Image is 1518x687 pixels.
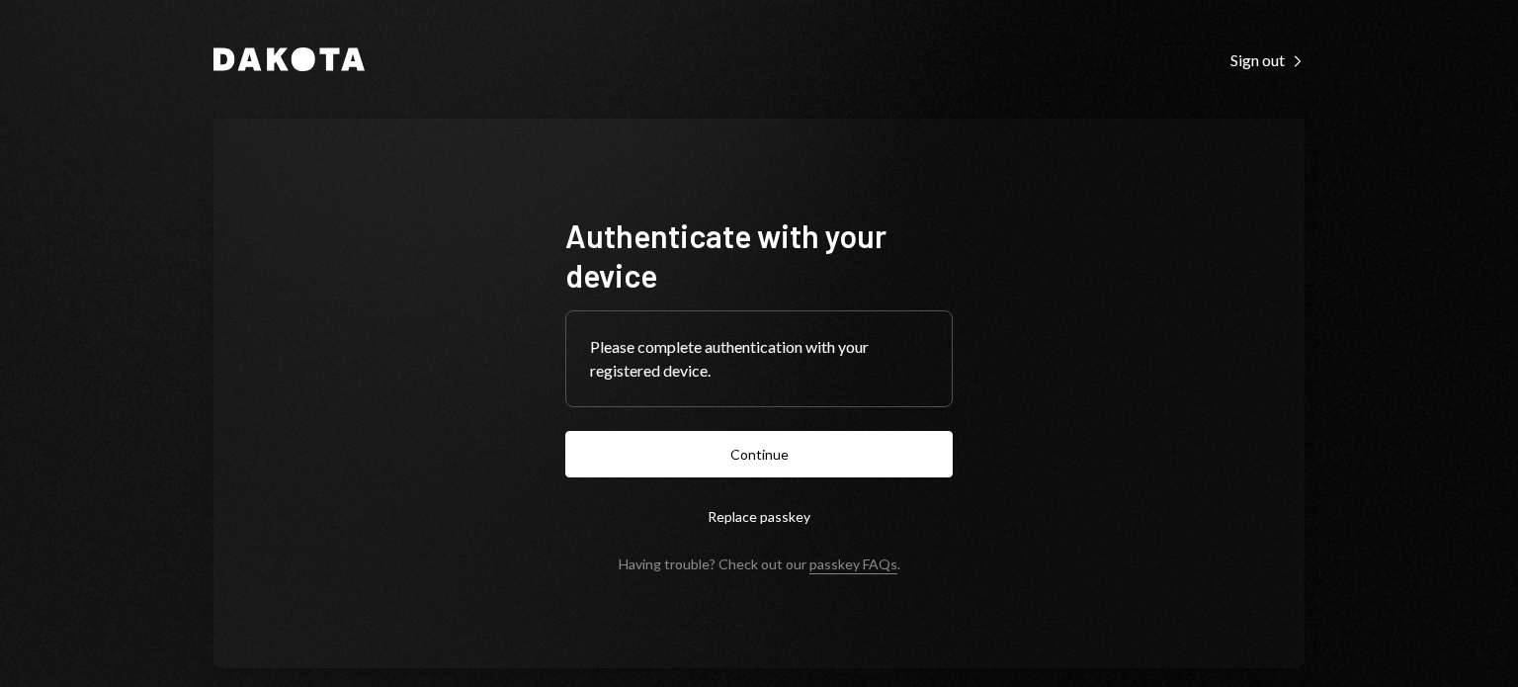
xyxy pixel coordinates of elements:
button: Continue [565,431,953,477]
a: passkey FAQs [809,556,897,574]
h1: Authenticate with your device [565,215,953,295]
div: Having trouble? Check out our . [619,556,900,572]
div: Sign out [1230,50,1305,70]
a: Sign out [1230,48,1305,70]
button: Replace passkey [565,493,953,540]
div: Please complete authentication with your registered device. [590,335,928,383]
